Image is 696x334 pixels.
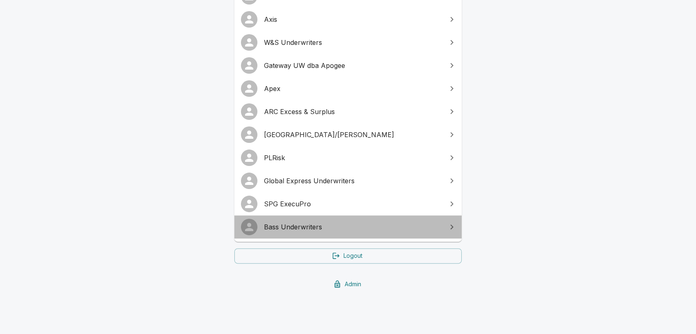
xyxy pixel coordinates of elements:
[234,277,462,292] a: Admin
[264,84,442,93] span: Apex
[234,146,462,169] a: PLRisk
[264,199,442,209] span: SPG ExecuPro
[234,77,462,100] a: Apex
[264,130,442,140] span: [GEOGRAPHIC_DATA]/[PERSON_NAME]
[234,54,462,77] a: Gateway UW dba Apogee
[264,222,442,232] span: Bass Underwriters
[234,215,462,238] a: Bass Underwriters
[234,8,462,31] a: Axis
[264,153,442,163] span: PLRisk
[234,123,462,146] a: [GEOGRAPHIC_DATA]/[PERSON_NAME]
[264,107,442,117] span: ARC Excess & Surplus
[234,248,462,264] a: Logout
[234,31,462,54] a: W&S Underwriters
[234,169,462,192] a: Global Express Underwriters
[264,37,442,47] span: W&S Underwriters
[234,192,462,215] a: SPG ExecuPro
[264,14,442,24] span: Axis
[234,100,462,123] a: ARC Excess & Surplus
[264,176,442,186] span: Global Express Underwriters
[264,61,442,70] span: Gateway UW dba Apogee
